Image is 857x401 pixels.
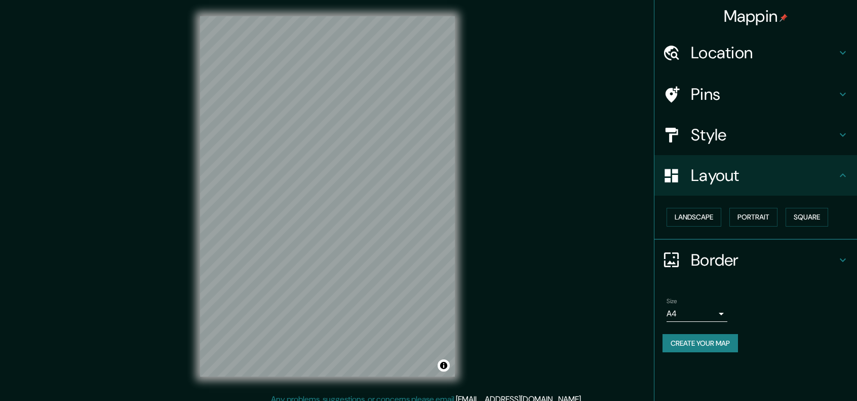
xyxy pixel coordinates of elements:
[654,32,857,73] div: Location
[654,155,857,196] div: Layout
[654,115,857,155] div: Style
[724,6,788,26] h4: Mappin
[691,250,837,270] h4: Border
[654,240,857,280] div: Border
[691,165,837,186] h4: Layout
[667,297,677,305] label: Size
[767,361,846,390] iframe: Help widget launcher
[691,84,837,104] h4: Pins
[691,43,837,63] h4: Location
[438,359,450,372] button: Toggle attribution
[691,125,837,145] h4: Style
[667,306,727,322] div: A4
[786,208,828,227] button: Square
[780,14,788,22] img: pin-icon.png
[200,16,455,377] canvas: Map
[654,74,857,115] div: Pins
[729,208,777,227] button: Portrait
[667,208,721,227] button: Landscape
[663,334,738,353] button: Create your map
